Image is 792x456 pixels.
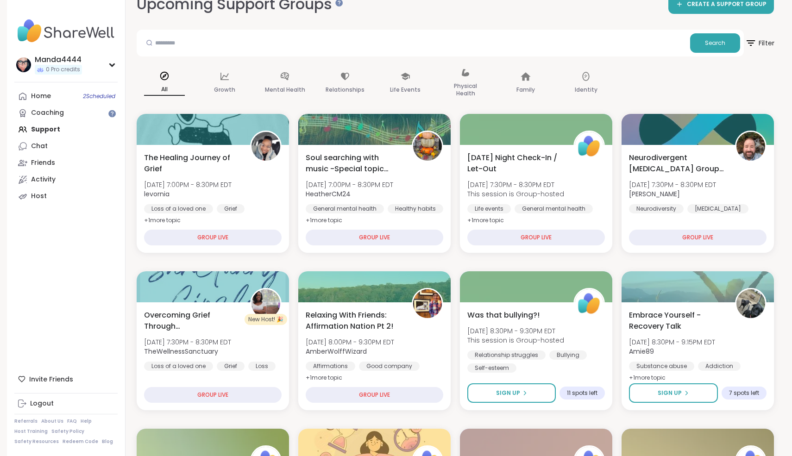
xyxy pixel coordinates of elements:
a: Logout [14,395,118,412]
b: TheWellnessSanctuary [144,347,218,356]
button: Filter [746,30,774,56]
span: The Healing Journey of Grief [144,152,240,175]
a: Redeem Code [63,438,98,445]
span: [DATE] Night Check-In / Let-Out [467,152,563,175]
button: Sign Up [629,383,718,403]
div: GROUP LIVE [629,230,767,245]
a: FAQ [67,418,77,425]
span: Embrace Yourself - Recovery Talk [629,310,725,332]
div: General mental health [306,204,384,213]
iframe: Spotlight [108,110,116,117]
div: Healthy habits [388,204,443,213]
div: Addiction [698,362,741,371]
span: Sign Up [496,389,520,397]
span: Relaxing With Friends: Affirmation Nation Pt 2! [306,310,402,332]
span: 2 Scheduled [83,93,115,100]
p: Growth [214,84,235,95]
a: Blog [102,438,113,445]
div: General mental health [515,204,593,213]
p: Family [516,84,535,95]
a: Home2Scheduled [14,88,118,105]
span: Was that bullying?! [467,310,540,321]
div: Loss of a loved one [144,362,213,371]
a: Chat [14,138,118,155]
div: GROUP LIVE [306,387,443,403]
p: Physical Health [445,81,486,99]
img: ShareWell [575,132,603,161]
a: Friends [14,155,118,171]
span: CREATE A SUPPORT GROUP [687,0,767,8]
a: About Us [41,418,63,425]
div: Host [31,192,47,201]
img: ShareWell [575,289,603,318]
div: Chat [31,142,48,151]
span: This session is Group-hosted [467,336,564,345]
img: ShareWell Nav Logo [14,15,118,47]
span: 0 Pro credits [46,66,80,74]
img: Manda4444 [16,57,31,72]
p: Life Events [390,84,421,95]
span: Search [705,39,725,47]
span: This session is Group-hosted [467,189,564,199]
a: Referrals [14,418,38,425]
button: Sign Up [467,383,556,403]
img: levornia [251,132,280,161]
div: Invite Friends [14,371,118,387]
a: Coaching [14,105,118,121]
b: Amie89 [629,347,654,356]
div: Loss of a loved one [144,204,213,213]
b: AmberWolffWizard [306,347,367,356]
a: Host Training [14,428,48,435]
div: Grief [217,362,245,371]
b: HeatherCM24 [306,189,351,199]
div: Relationship struggles [467,350,546,360]
div: GROUP LIVE [306,230,443,245]
button: Search [690,33,740,53]
span: [DATE] 7:00PM - 8:30PM EDT [306,180,393,189]
span: Filter [745,31,774,55]
span: 11 spots left [567,389,597,397]
span: 7 spots left [729,389,759,397]
span: [DATE] 7:30PM - 8:30PM EDT [144,337,231,347]
p: All [144,84,185,96]
div: Bullying [549,350,587,360]
img: HeatherCM24 [413,132,442,161]
div: Friends [31,158,55,168]
p: Relationships [326,84,365,95]
img: Brian_L [736,132,765,161]
div: Activity [31,175,56,184]
div: Coaching [31,108,64,118]
p: Identity [575,84,597,95]
div: [MEDICAL_DATA] [687,204,748,213]
div: Good company [359,362,420,371]
div: GROUP LIVE [144,230,282,245]
span: Neurodivergent [MEDICAL_DATA] Group - [DATE] [629,152,725,175]
div: Substance abuse [629,362,694,371]
b: levornia [144,189,170,199]
div: Manda4444 [35,55,82,65]
div: Self-esteem [467,363,516,373]
div: GROUP LIVE [467,230,605,245]
div: New Host! 🎉 [245,314,287,325]
span: [DATE] 8:00PM - 9:30PM EDT [306,337,394,347]
div: Life events [467,204,511,213]
b: [PERSON_NAME] [629,189,680,199]
div: Home [31,92,51,101]
span: [DATE] 8:30PM - 9:30PM EDT [467,326,564,336]
div: Logout [30,399,54,408]
a: Safety Policy [51,428,84,435]
span: Soul searching with music -Special topic edition! [306,152,402,175]
a: Safety Resources [14,438,59,445]
img: TheWellnessSanctuary [251,289,280,318]
span: [DATE] 8:30PM - 9:15PM EDT [629,337,715,347]
div: Affirmations [306,362,355,371]
div: Grief [217,204,245,213]
a: Activity [14,171,118,188]
div: Loss [248,362,276,371]
span: [DATE] 7:30PM - 8:30PM EDT [629,180,716,189]
span: [DATE] 7:00PM - 8:30PM EDT [144,180,232,189]
div: GROUP LIVE [144,387,282,403]
a: Help [81,418,92,425]
span: Overcoming Grief Through [DEMOGRAPHIC_DATA]: Sanctuary Circle [144,310,240,332]
img: Amie89 [736,289,765,318]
